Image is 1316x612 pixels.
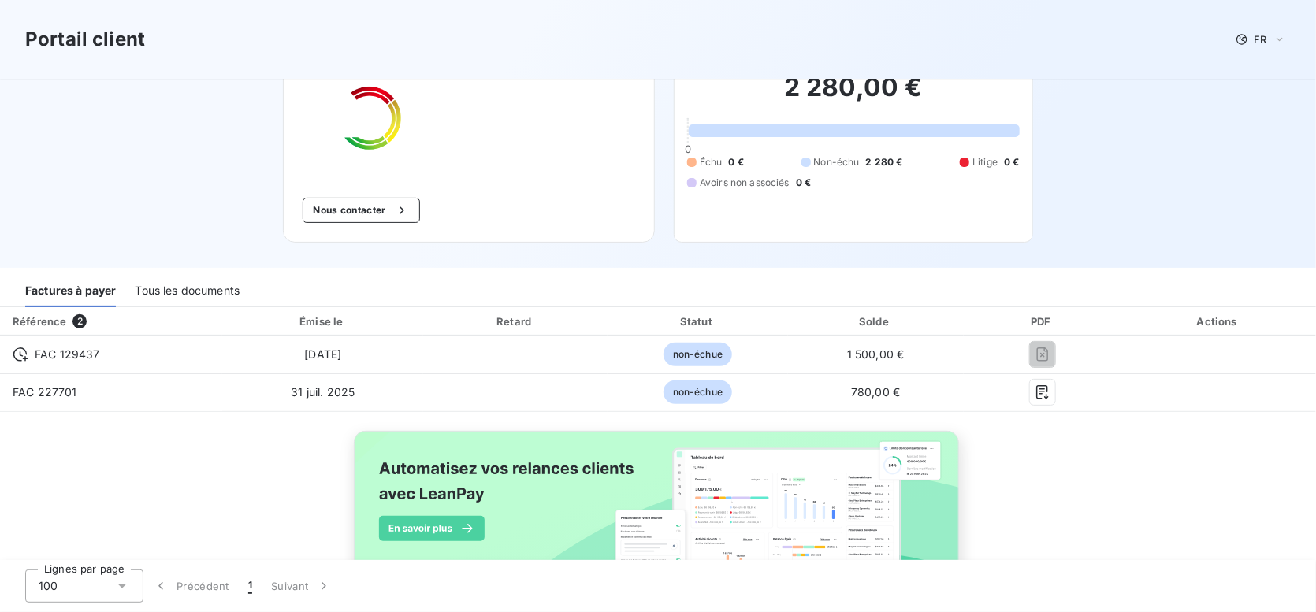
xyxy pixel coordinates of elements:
span: 780,00 € [851,385,900,399]
span: 1 [248,578,252,594]
span: Non-échu [814,155,860,169]
div: Factures à payer [25,274,116,307]
button: 1 [239,569,262,603]
div: Référence [13,315,66,328]
div: Tous les documents [135,274,240,307]
span: 2 [72,314,87,328]
div: Solde [791,313,961,329]
h2: 2 280,00 € [687,72,1020,119]
span: FR [1255,33,1267,46]
span: 0 [685,143,691,155]
span: 31 juil. 2025 [291,385,355,399]
img: Company logo [303,83,403,172]
span: 1 500,00 € [847,347,905,361]
h3: Portail client [25,25,145,54]
span: non-échue [664,343,732,366]
span: 2 280 € [866,155,903,169]
span: FAC 129437 [35,347,100,362]
span: [DATE] [304,347,341,361]
span: 0 € [796,176,811,190]
div: Retard [426,313,604,329]
span: non-échue [664,380,732,404]
span: FAC 227701 [13,385,77,399]
span: 0 € [729,155,744,169]
div: PDF [967,313,1118,329]
span: 0 € [1004,155,1019,169]
span: Avoirs non associés [700,176,790,190]
div: Émise le [225,313,420,329]
button: Suivant [262,569,341,603]
span: 100 [39,578,58,594]
div: Statut [611,313,785,329]
button: Précédent [143,569,239,603]
div: Actions [1125,313,1313,329]
span: Litige [972,155,998,169]
button: Nous contacter [303,198,419,223]
span: Échu [700,155,723,169]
